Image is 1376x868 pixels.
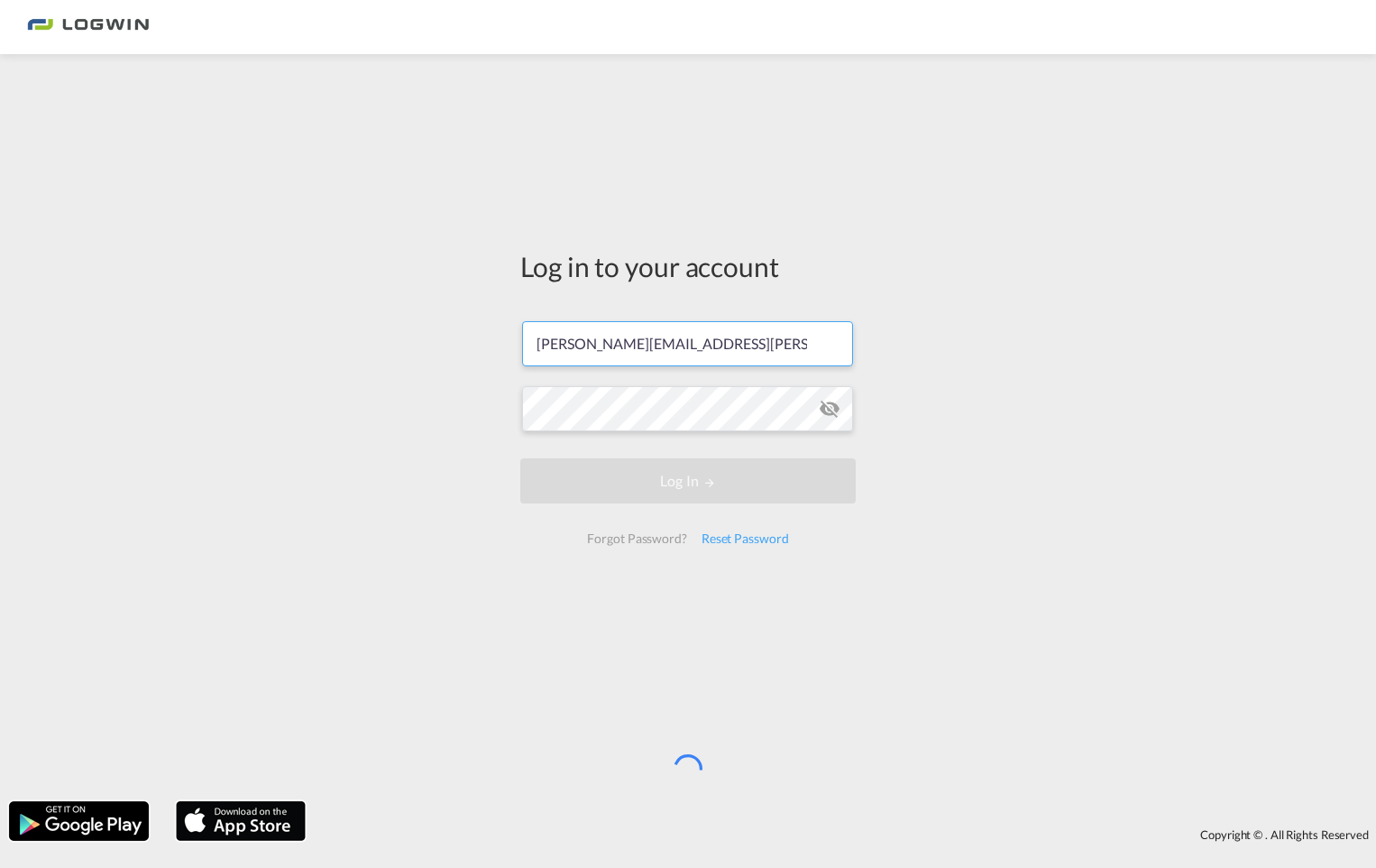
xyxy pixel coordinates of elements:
[520,458,856,503] button: LOGIN
[520,247,856,285] div: Log in to your account
[694,522,796,555] div: Reset Password
[315,819,1376,850] div: Copyright © . All Rights Reserved
[174,799,307,843] img: apple.png
[27,7,149,48] img: 2761ae10d95411efa20a1f5e0282d2d7.png
[522,321,853,366] input: Enter email/phone number
[7,799,151,843] img: google.png
[580,522,693,555] div: Forgot Password?
[819,398,840,420] md-icon: icon-eye-off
